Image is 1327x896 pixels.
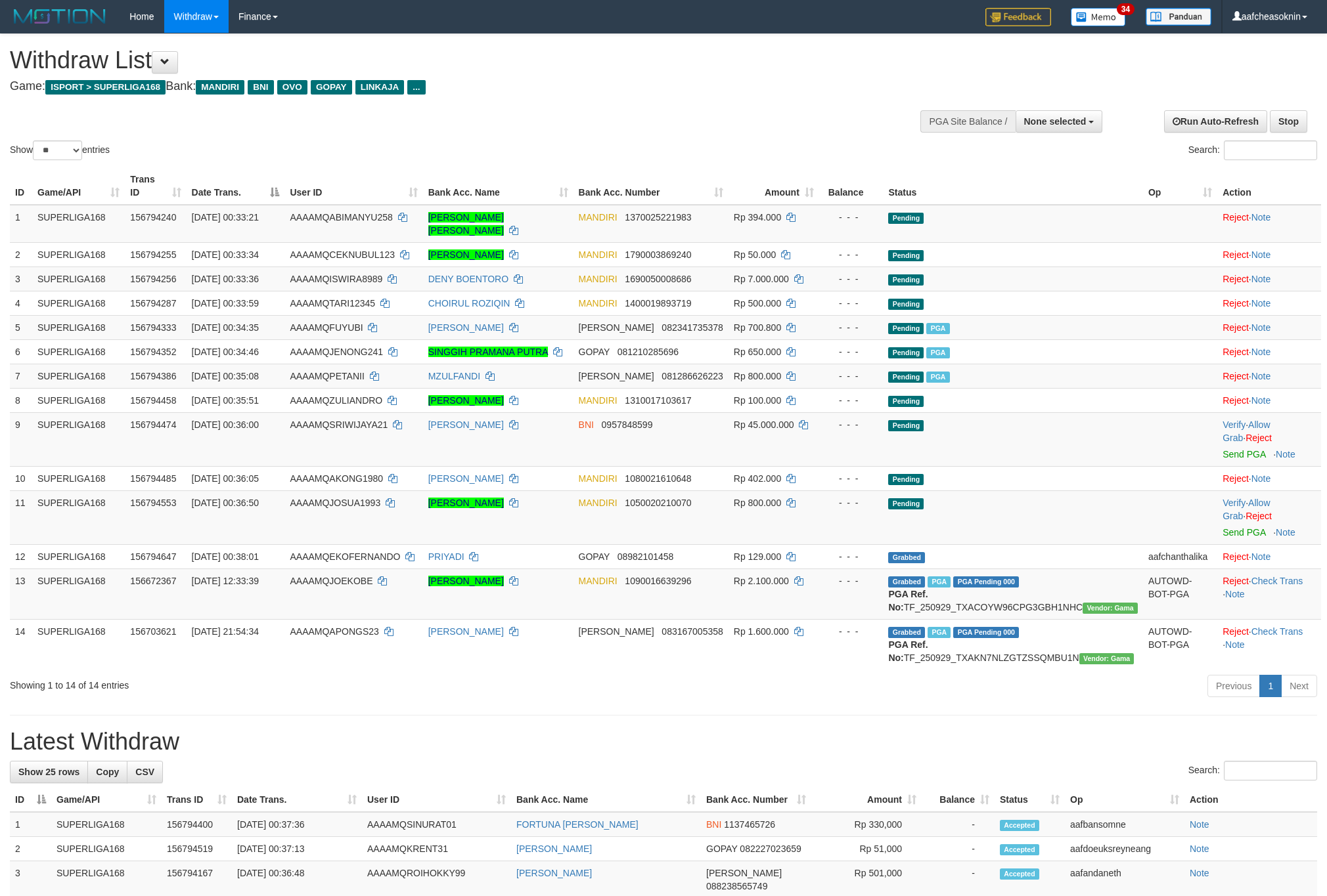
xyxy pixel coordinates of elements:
[602,419,653,430] span: Copy 0957848599 to clipboard
[1276,449,1295,459] a: Note
[32,490,125,544] td: SUPERLIGA168
[428,473,504,484] a: [PERSON_NAME]
[1251,274,1271,284] a: Note
[32,167,125,205] th: Game/API: activate to sort column ascending
[625,274,691,284] span: Copy 1690050008686 to clipboard
[819,167,884,205] th: Balance
[130,274,176,284] span: 156794256
[1188,761,1317,780] label: Search:
[10,388,32,412] td: 8
[130,322,176,333] span: 156794333
[1246,511,1272,521] a: Reject
[734,347,781,357] span: Rp 650.000
[32,388,125,412] td: SUPERLIGA168
[130,498,176,508] span: 156794553
[10,412,32,466] td: 9
[290,322,363,333] span: AAAAMQFUYUBI
[625,498,691,508] span: Copy 1050020210070 to clipboard
[734,576,789,586] span: Rp 2.100.000
[130,249,176,260] span: 156794255
[734,274,789,284] span: Rp 7.000.000
[32,205,125,243] td: SUPERLIGA168
[824,496,878,509] div: - - -
[192,274,259,284] span: [DATE] 00:33:36
[734,322,781,333] span: Rp 700.800
[579,551,610,562] span: GOPAY
[127,761,163,783] a: CSV
[579,473,618,484] span: MANDIRI
[32,339,125,364] td: SUPERLIGA168
[888,420,924,431] span: Pending
[579,419,594,430] span: BNI
[10,267,32,291] td: 3
[32,466,125,490] td: SUPERLIGA168
[33,140,82,160] select: Showentries
[1217,242,1321,267] td: ·
[1251,347,1271,357] a: Note
[1024,116,1087,127] span: None selected
[10,315,32,339] td: 5
[662,626,723,637] span: Copy 083167005358 to clipboard
[32,364,125,388] td: SUPERLIGA168
[187,167,285,205] th: Date Trans.: activate to sort column descending
[192,551,259,562] span: [DATE] 00:38:01
[1223,449,1265,459] a: Send PGA
[1146,8,1211,26] img: panduan.png
[888,627,925,638] span: Grabbed
[1143,544,1217,568] td: aafchanthalika
[10,466,32,490] td: 10
[130,371,176,381] span: 156794386
[1223,498,1270,521] a: Allow Grab
[428,249,504,260] a: [PERSON_NAME]
[1143,568,1217,619] td: AUTOWD-BOT-PGA
[192,576,259,586] span: [DATE] 12:33:39
[10,47,872,74] h1: Withdraw List
[10,761,88,783] a: Show 25 rows
[1217,544,1321,568] td: ·
[625,576,691,586] span: Copy 1090016639296 to clipboard
[824,472,878,485] div: - - -
[734,551,781,562] span: Rp 129.000
[888,552,925,563] span: Grabbed
[10,673,543,692] div: Showing 1 to 14 of 14 entries
[1217,388,1321,412] td: ·
[1223,576,1249,586] a: Reject
[32,267,125,291] td: SUPERLIGA168
[579,347,610,357] span: GOPAY
[734,626,789,637] span: Rp 1.600.000
[579,298,618,309] span: MANDIRI
[1251,212,1271,223] a: Note
[1217,167,1321,205] th: Action
[824,625,878,638] div: - - -
[51,788,162,812] th: Game/API: activate to sort column ascending
[1276,527,1295,538] a: Note
[1224,140,1317,160] input: Search:
[311,80,352,95] span: GOPAY
[32,544,125,568] td: SUPERLIGA168
[706,819,721,830] span: BNI
[428,274,508,284] a: DENY BOENTORO
[1281,675,1317,697] a: Next
[920,110,1015,133] div: PGA Site Balance /
[1246,433,1272,443] a: Reject
[734,371,781,381] span: Rp 800.000
[290,498,380,508] span: AAAAMQJOSUA1993
[192,322,259,333] span: [DATE] 00:34:35
[1071,8,1126,26] img: Button%20Memo.svg
[579,322,654,333] span: [PERSON_NAME]
[1223,395,1249,406] a: Reject
[888,372,924,383] span: Pending
[1143,167,1217,205] th: Op: activate to sort column ascending
[811,812,922,837] td: Rp 330,000
[995,788,1065,812] th: Status: activate to sort column ascending
[248,80,273,95] span: BNI
[1223,419,1270,443] span: ·
[824,321,878,334] div: - - -
[1164,110,1267,133] a: Run Auto-Refresh
[428,395,504,406] a: [PERSON_NAME]
[579,249,618,260] span: MANDIRI
[290,371,364,381] span: AAAAMQPETANII
[290,626,378,637] span: AAAAMQAPONGS23
[10,364,32,388] td: 7
[290,347,383,357] span: AAAAMQJENONG241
